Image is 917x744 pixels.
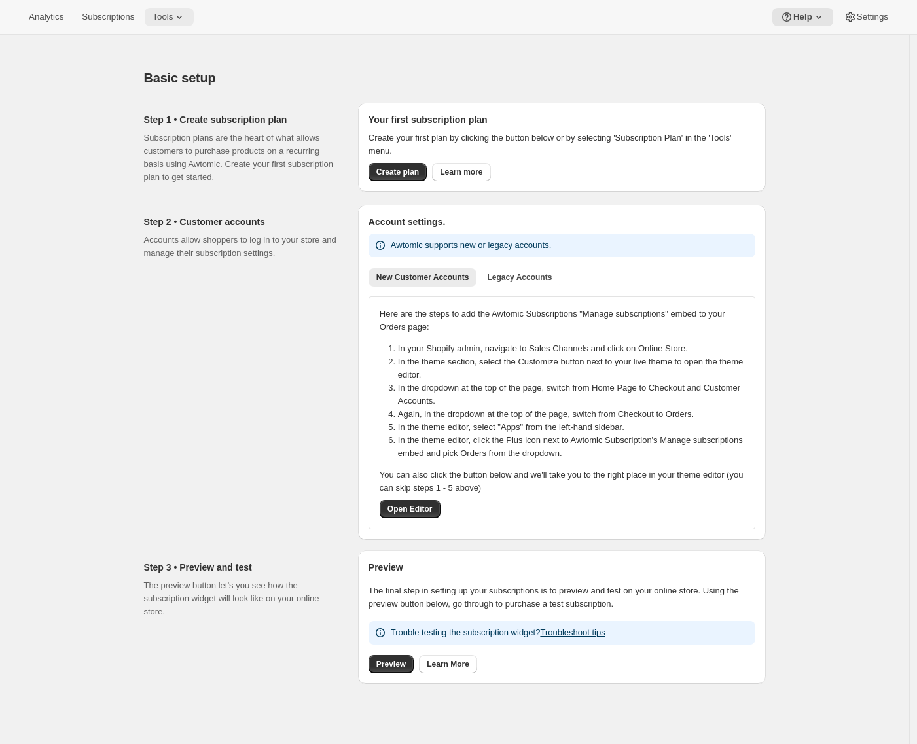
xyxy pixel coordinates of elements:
p: The preview button let’s you see how the subscription widget will look like on your online store. [144,579,337,618]
span: Settings [857,12,888,22]
h2: Step 1 • Create subscription plan [144,113,337,126]
button: Create plan [369,163,427,181]
p: Subscription plans are the heart of what allows customers to purchase products on a recurring bas... [144,132,337,184]
p: Awtomic supports new or legacy accounts. [391,239,551,252]
h2: Step 2 • Customer accounts [144,215,337,228]
button: New Customer Accounts [369,268,477,287]
button: Help [772,8,833,26]
span: Analytics [29,12,63,22]
span: Help [793,12,812,22]
button: Legacy Accounts [479,268,560,287]
li: Again, in the dropdown at the top of the page, switch from Checkout to Orders. [398,408,752,421]
button: Subscriptions [74,8,142,26]
span: Create plan [376,167,419,177]
p: Create your first plan by clicking the button below or by selecting 'Subscription Plan' in the 'T... [369,132,755,158]
a: Preview [369,655,414,673]
h2: Your first subscription plan [369,113,755,126]
p: Here are the steps to add the Awtomic Subscriptions "Manage subscriptions" embed to your Orders p... [380,308,744,334]
span: Tools [153,12,173,22]
h2: Preview [369,561,755,574]
span: Preview [376,659,406,669]
h2: Step 3 • Preview and test [144,561,337,574]
p: Trouble testing the subscription widget? [391,626,605,639]
a: Learn More [419,655,477,673]
span: Learn more [440,167,482,177]
a: Troubleshoot tips [540,628,605,637]
p: Accounts allow shoppers to log in to your store and manage their subscription settings. [144,234,337,260]
button: Settings [836,8,896,26]
button: Tools [145,8,194,26]
span: Learn More [427,659,469,669]
span: New Customer Accounts [376,272,469,283]
p: The final step in setting up your subscriptions is to preview and test on your online store. Usin... [369,584,755,611]
a: Learn more [432,163,490,181]
li: In the theme editor, select "Apps" from the left-hand sidebar. [398,421,752,434]
li: In the theme section, select the Customize button next to your live theme to open the theme editor. [398,355,752,381]
p: You can also click the button below and we'll take you to the right place in your theme editor (y... [380,469,744,495]
span: Legacy Accounts [487,272,552,283]
li: In the dropdown at the top of the page, switch from Home Page to Checkout and Customer Accounts. [398,381,752,408]
span: Basic setup [144,71,216,85]
li: In your Shopify admin, navigate to Sales Channels and click on Online Store. [398,342,752,355]
span: Open Editor [387,504,433,514]
h2: Account settings. [369,215,755,228]
button: Analytics [21,8,71,26]
li: In the theme editor, click the Plus icon next to Awtomic Subscription's Manage subscriptions embe... [398,434,752,460]
span: Subscriptions [82,12,134,22]
button: Open Editor [380,500,441,518]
